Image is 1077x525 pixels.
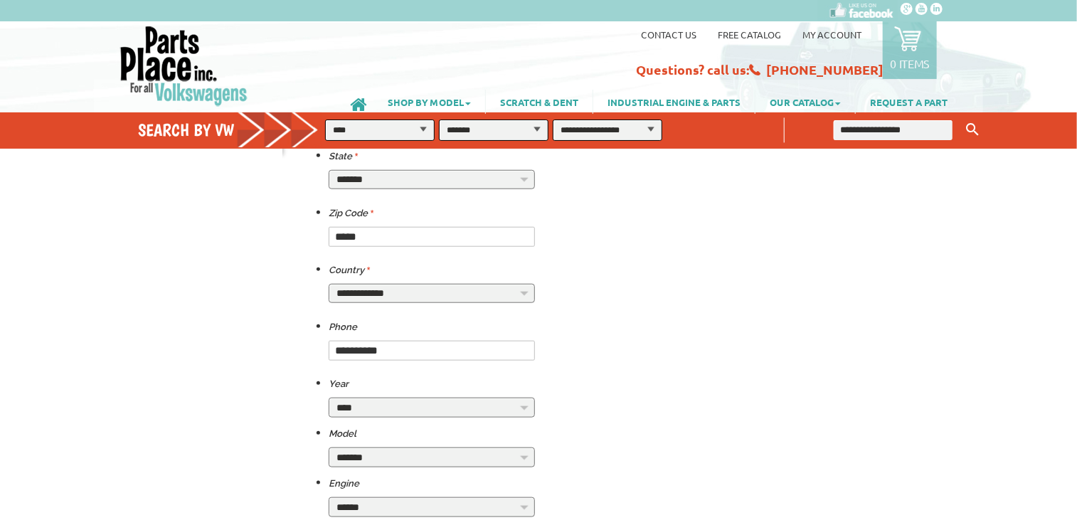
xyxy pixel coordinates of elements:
[641,28,696,41] a: Contact us
[890,56,930,70] p: 0 items
[329,205,373,222] label: Zip Code
[138,120,333,140] h4: Search by VW
[329,148,358,165] label: State
[593,90,755,114] a: INDUSTRIAL ENGINE & PARTS
[329,262,370,279] label: Country
[718,28,781,41] a: Free Catalog
[755,90,855,114] a: OUR CATALOG
[119,25,249,107] img: Parts Place Inc!
[373,90,485,114] a: SHOP BY MODEL
[329,376,349,393] label: Year
[329,425,356,442] label: Model
[802,28,861,41] a: My Account
[329,475,359,492] label: Engine
[883,21,937,79] a: 0 items
[486,90,593,114] a: SCRATCH & DENT
[962,118,983,142] button: Keyword Search
[329,319,357,336] label: Phone
[856,90,962,114] a: REQUEST A PART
